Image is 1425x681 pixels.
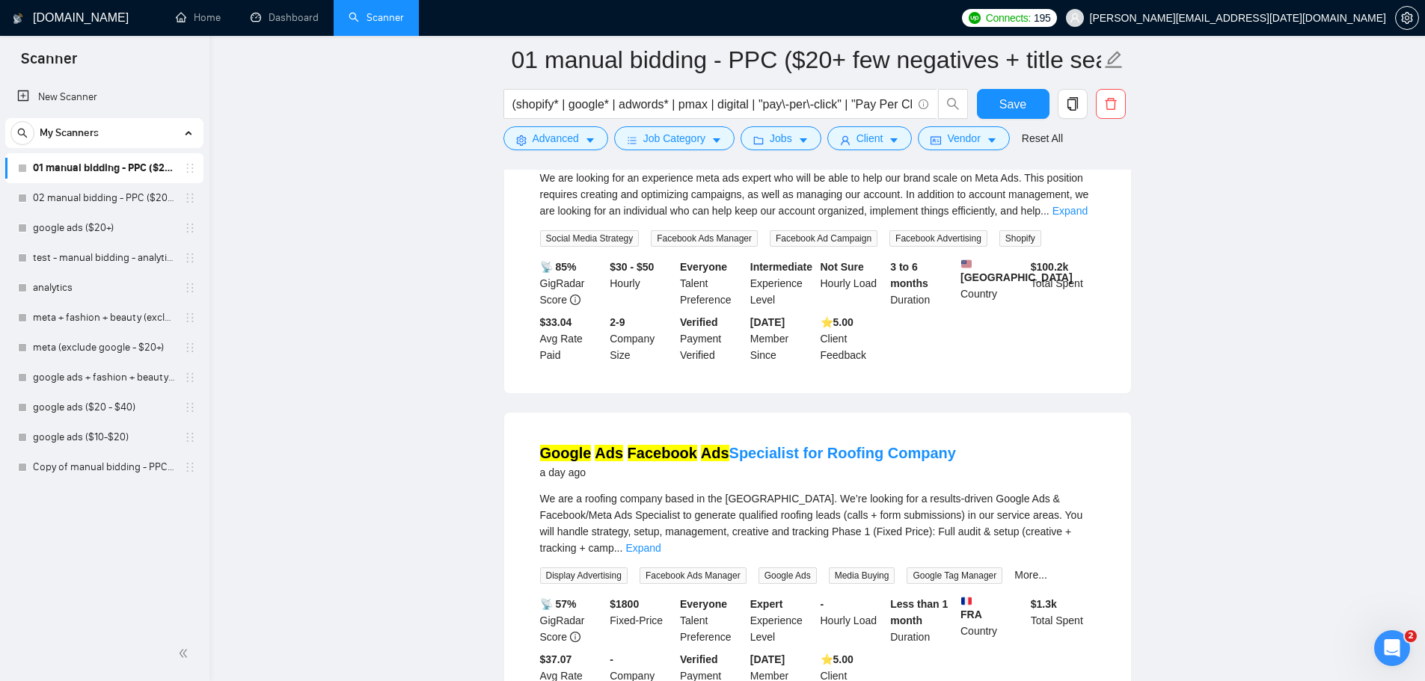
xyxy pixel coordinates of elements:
[33,183,175,213] a: 02 manual bidding - PPC ($20+ few negatives + full search)
[33,392,175,422] a: google ads ($20 - $40)
[184,372,196,383] span: holder
[33,273,175,303] a: analytics
[680,316,718,328] b: Verified
[13,7,23,31] img: logo
[829,567,895,584] span: Media Buying
[1031,598,1057,610] b: $ 1.3k
[11,128,34,138] span: search
[540,445,956,461] a: Google Ads Facebook AdsSpecialist for Roofing Company
[701,445,729,461] mark: Ads
[251,11,319,24] a: dashboardDashboard
[1096,89,1126,119] button: delete
[640,567,747,584] span: Facebook Ads Manager
[516,135,527,146] span: setting
[651,230,758,247] span: Facebook Ads Manager
[887,259,957,308] div: Duration
[1028,596,1098,645] div: Total Spent
[349,11,404,24] a: searchScanner
[40,118,99,148] span: My Scanners
[628,445,697,461] mark: Facebook
[987,135,997,146] span: caret-down
[610,316,625,328] b: 2-9
[540,490,1095,556] div: We are a roofing company based in the US. We’re looking for a results-driven Google Ads & Faceboo...
[677,259,747,308] div: Talent Preference
[818,259,888,308] div: Hourly Load
[184,192,196,204] span: holder
[537,259,607,308] div: GigRadar Score
[1405,630,1417,642] span: 2
[540,172,1089,217] span: We are looking for an experience meta ads expert who will be able to help our brand scale on Meta...
[1097,97,1125,111] span: delete
[1041,205,1049,217] span: ...
[9,48,89,79] span: Scanner
[184,162,196,174] span: holder
[607,259,677,308] div: Hourly
[677,314,747,363] div: Payment Verified
[184,222,196,234] span: holder
[770,230,877,247] span: Facebook Ad Campaign
[610,653,613,665] b: -
[1104,50,1124,70] span: edit
[1028,259,1098,308] div: Total Spent
[957,259,1028,308] div: Country
[184,461,196,473] span: holder
[856,130,883,147] span: Client
[614,126,735,150] button: barsJob Categorycaret-down
[770,130,792,147] span: Jobs
[986,10,1031,26] span: Connects:
[1395,12,1419,24] a: setting
[33,363,175,392] a: google ads + fashion + beauty ($1+)
[747,314,818,363] div: Member Since
[680,653,718,665] b: Verified
[999,95,1026,114] span: Save
[614,542,623,554] span: ...
[33,333,175,363] a: meta (exclude google - $20+)
[33,452,175,482] a: Copy of manual bidding - PPC ($20+ few negatives + title search)
[947,130,980,147] span: Vendor
[939,97,967,111] span: search
[821,653,854,665] b: ⭐️ 5.00
[931,135,941,146] span: idcard
[533,130,579,147] span: Advanced
[625,542,661,554] a: Expand
[33,243,175,273] a: test - manual bidding - analytics (no negatives)
[1070,13,1080,23] span: user
[887,596,957,645] div: Duration
[818,596,888,645] div: Hourly Load
[889,230,987,247] span: Facebook Advertising
[747,596,818,645] div: Experience Level
[753,135,764,146] span: folder
[1034,10,1050,26] span: 195
[759,567,817,584] span: Google Ads
[610,598,639,610] b: $ 1800
[184,252,196,264] span: holder
[821,598,824,610] b: -
[750,316,785,328] b: [DATE]
[961,596,972,606] img: 🇫🇷
[840,135,851,146] span: user
[1395,6,1419,30] button: setting
[889,135,899,146] span: caret-down
[540,567,628,584] span: Display Advertising
[977,89,1049,119] button: Save
[607,596,677,645] div: Fixed-Price
[798,135,809,146] span: caret-down
[969,12,981,24] img: upwork-logo.png
[938,89,968,119] button: search
[184,401,196,413] span: holder
[184,312,196,324] span: holder
[5,82,203,112] li: New Scanner
[627,135,637,146] span: bars
[750,261,812,273] b: Intermediate
[999,230,1041,247] span: Shopify
[178,646,193,661] span: double-left
[5,118,203,482] li: My Scanners
[10,121,34,145] button: search
[677,596,747,645] div: Talent Preference
[1022,130,1063,147] a: Reset All
[570,632,580,642] span: info-circle
[540,261,577,273] b: 📡 85%
[540,653,572,665] b: $37.07
[643,130,705,147] span: Job Category
[33,303,175,333] a: meta + fashion + beauty (exclude google - $20+)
